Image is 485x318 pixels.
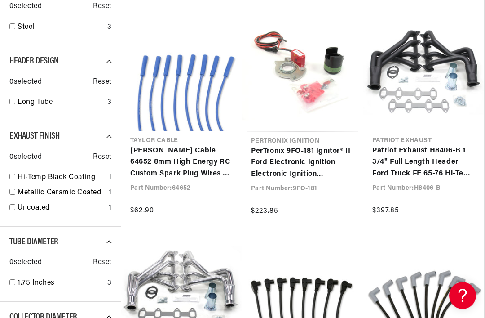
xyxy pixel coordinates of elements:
span: 0 selected [9,1,42,13]
a: Patriot Exhaust H8406-B 1 3/4" Full Length Header Ford Truck FE 65-76 Hi-Temp Black Coating [372,145,475,180]
span: 0 selected [9,257,42,269]
div: 3 [107,278,112,289]
a: Metallic Ceramic Coated [18,187,105,199]
div: 1 [109,202,112,214]
div: 3 [107,22,112,33]
span: Reset [93,1,112,13]
a: 1.75 Inches [18,278,104,289]
a: [PERSON_NAME] Cable 64652 8mm High Energy RC Custom Spark Plug Wires 8 cyl blue [130,145,233,180]
span: Exhaust Finish [9,132,59,141]
span: Reset [93,76,112,88]
span: Tube Diameter [9,237,58,246]
span: Reset [93,152,112,163]
a: Hi-Temp Black Coating [18,172,105,184]
a: Long Tube [18,97,104,108]
div: 1 [109,172,112,184]
span: Reset [93,257,112,269]
span: Header Design [9,57,59,66]
a: Steel [18,22,104,33]
a: Uncoated [18,202,105,214]
span: 0 selected [9,76,42,88]
div: 1 [109,187,112,199]
div: 3 [107,97,112,108]
span: 0 selected [9,152,42,163]
a: PerTronix 9FO-181 Ignitor® II Ford Electronic Ignition Electronic Ignition Conversion Kit [251,146,354,180]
